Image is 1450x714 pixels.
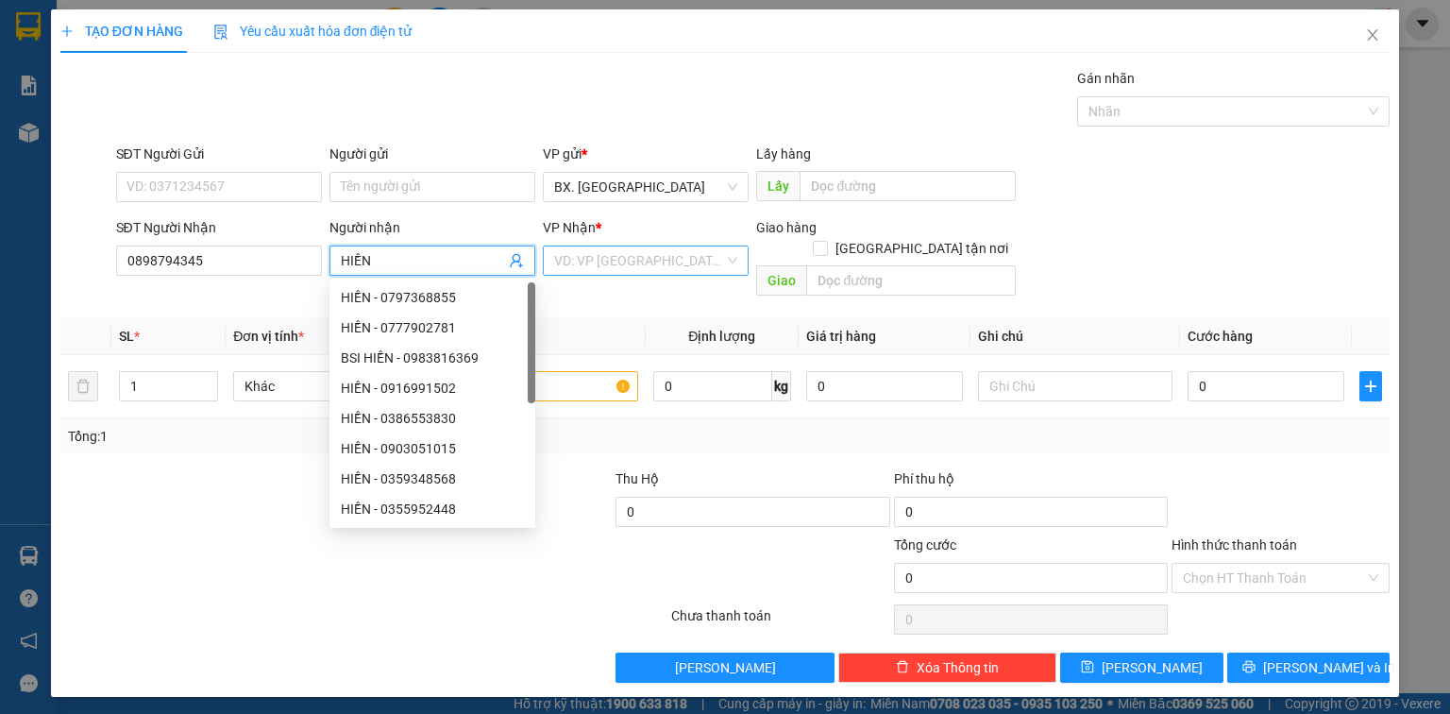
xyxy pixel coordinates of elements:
[1188,329,1253,344] span: Cước hàng
[838,653,1056,683] button: deleteXóa Thông tin
[896,660,909,675] span: delete
[213,24,413,39] span: Yêu cầu xuất hóa đơn điện tử
[329,403,535,433] div: HIỀN - 0386553830
[828,238,1016,259] span: [GEOGRAPHIC_DATA] tận nơi
[543,220,596,235] span: VP Nhận
[1242,660,1256,675] span: printer
[233,329,304,344] span: Đơn vị tính
[1263,657,1395,678] span: [PERSON_NAME] và In
[116,144,322,164] div: SĐT Người Gửi
[1102,657,1203,678] span: [PERSON_NAME]
[341,348,524,368] div: BSI HIỀN - 0983816369
[978,371,1172,401] input: Ghi Chú
[615,653,834,683] button: [PERSON_NAME]
[554,173,737,201] span: BX. Ninh Sơn
[1060,653,1223,683] button: save[PERSON_NAME]
[756,220,817,235] span: Giao hàng
[806,329,876,344] span: Giá trị hàng
[688,329,755,344] span: Định lượng
[68,371,98,401] button: delete
[894,468,1168,497] div: Phí thu hộ
[543,144,749,164] div: VP gửi
[806,265,1016,296] input: Dọc đường
[329,433,535,464] div: HIỀN - 0903051015
[341,378,524,399] div: HIỀN - 0916991502
[756,265,806,296] span: Giao
[329,217,535,238] div: Người nhận
[756,146,811,161] span: Lấy hàng
[1172,537,1297,552] label: Hình thức thanh toán
[509,253,524,268] span: user-add
[329,144,535,164] div: Người gửi
[329,313,535,343] div: HIỀN - 0777902781
[669,605,891,638] div: Chưa thanh toán
[329,464,535,494] div: HIỀN - 0359348568
[341,468,524,489] div: HIỀN - 0359348568
[119,329,134,344] span: SL
[1365,27,1380,42] span: close
[772,371,791,401] span: kg
[329,373,535,403] div: HIỀN - 0916991502
[1346,9,1399,62] button: Close
[1360,379,1381,394] span: plus
[341,287,524,308] div: HIỀN - 0797368855
[444,371,638,401] input: VD: Bàn, Ghế
[800,171,1016,201] input: Dọc đường
[615,471,659,486] span: Thu Hộ
[329,494,535,524] div: HIỀN - 0355952448
[1359,371,1382,401] button: plus
[675,657,776,678] span: [PERSON_NAME]
[213,25,228,40] img: icon
[244,372,416,400] span: Khác
[68,426,561,447] div: Tổng: 1
[329,282,535,313] div: HIỀN - 0797368855
[341,317,524,338] div: HIỀN - 0777902781
[60,25,74,38] span: plus
[341,438,524,459] div: HIỀN - 0903051015
[1227,653,1391,683] button: printer[PERSON_NAME] và In
[756,171,800,201] span: Lấy
[970,318,1180,355] th: Ghi chú
[894,537,956,552] span: Tổng cước
[1077,71,1135,86] label: Gán nhãn
[917,657,999,678] span: Xóa Thông tin
[341,499,524,519] div: HIỀN - 0355952448
[1081,660,1094,675] span: save
[60,24,183,39] span: TẠO ĐƠN HÀNG
[329,343,535,373] div: BSI HIỀN - 0983816369
[341,408,524,429] div: HIỀN - 0386553830
[806,371,963,401] input: 0
[116,217,322,238] div: SĐT Người Nhận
